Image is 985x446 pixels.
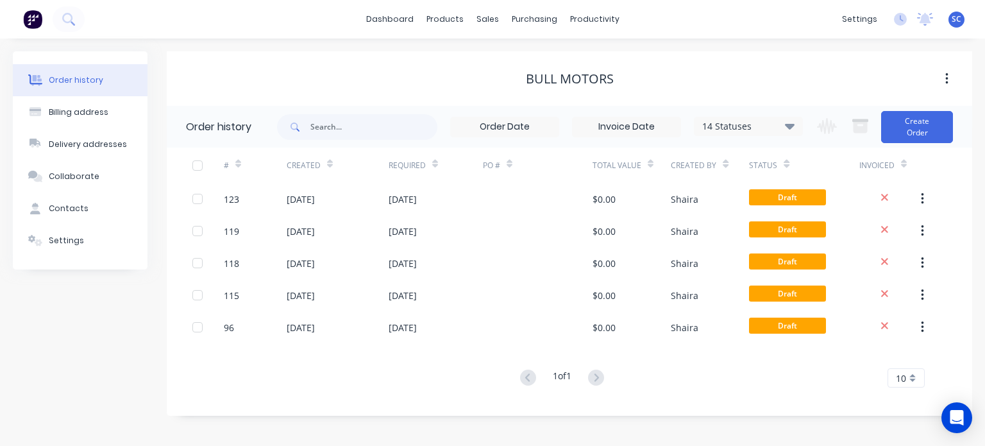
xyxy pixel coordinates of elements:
div: Created [287,148,389,183]
div: [DATE] [287,225,315,238]
div: [DATE] [389,321,417,334]
div: [DATE] [389,193,417,206]
div: Created By [671,160,716,171]
div: 96 [224,321,234,334]
div: $0.00 [593,193,616,206]
span: 10 [896,372,906,385]
div: Shaira [671,257,698,270]
div: products [420,10,470,29]
div: Settings [49,235,84,246]
div: Status [749,148,859,183]
div: sales [470,10,505,29]
div: 14 Statuses [695,119,802,133]
button: Contacts [13,193,147,225]
div: Billing address [49,107,108,118]
div: # [224,160,229,171]
input: Order Date [451,117,559,137]
div: Invoiced [859,160,895,171]
input: Invoice Date [573,117,680,137]
div: $0.00 [593,257,616,270]
button: Delivery addresses [13,128,147,160]
div: Open Intercom Messenger [941,402,972,433]
div: 118 [224,257,239,270]
div: Invoiced [859,148,922,183]
div: 1 of 1 [553,369,571,388]
span: Draft [749,286,826,302]
div: 115 [224,289,239,302]
div: [DATE] [287,193,315,206]
div: settings [836,10,884,29]
div: [DATE] [389,257,417,270]
a: dashboard [360,10,420,29]
div: # [224,148,287,183]
div: $0.00 [593,225,616,238]
div: purchasing [505,10,564,29]
div: Shaira [671,193,698,206]
div: Created By [671,148,749,183]
div: PO # [483,160,500,171]
div: Collaborate [49,171,99,182]
div: Order history [49,74,103,86]
span: SC [952,13,961,25]
div: [DATE] [287,289,315,302]
div: Status [749,160,777,171]
div: $0.00 [593,321,616,334]
div: 119 [224,225,239,238]
div: Bull Motors [526,71,614,87]
button: Create Order [881,111,953,143]
div: 123 [224,193,239,206]
div: [DATE] [389,225,417,238]
div: PO # [483,148,593,183]
div: Required [389,148,483,183]
div: Contacts [49,203,88,214]
div: productivity [564,10,626,29]
button: Settings [13,225,147,257]
div: Shaira [671,225,698,238]
span: Draft [749,253,826,270]
div: Total Value [593,160,641,171]
div: Shaira [671,289,698,302]
div: Total Value [593,148,671,183]
input: Search... [310,114,437,140]
img: Factory [23,10,42,29]
div: [DATE] [287,257,315,270]
span: Draft [749,189,826,205]
div: Order history [186,119,251,135]
div: Shaira [671,321,698,334]
div: [DATE] [389,289,417,302]
div: Delivery addresses [49,139,127,150]
button: Order history [13,64,147,96]
span: Draft [749,221,826,237]
div: Created [287,160,321,171]
div: Required [389,160,426,171]
button: Collaborate [13,160,147,193]
span: Draft [749,318,826,334]
button: Billing address [13,96,147,128]
div: [DATE] [287,321,315,334]
div: $0.00 [593,289,616,302]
